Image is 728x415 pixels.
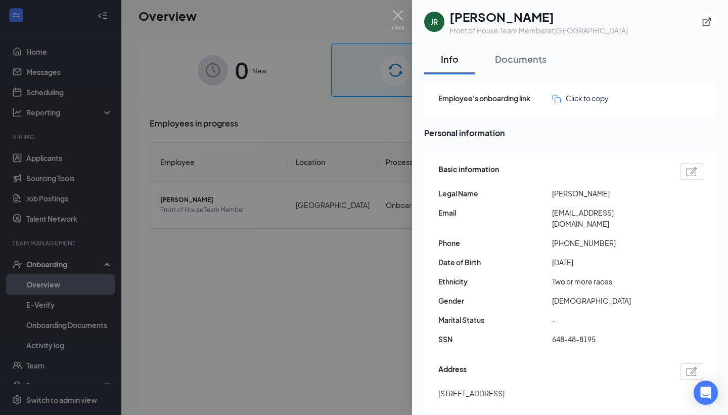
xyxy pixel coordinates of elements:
span: Employee's onboarding link [438,93,552,104]
span: Ethnicity [438,276,552,287]
span: [DEMOGRAPHIC_DATA] [552,295,666,306]
span: - [552,314,666,325]
span: Two or more races [552,276,666,287]
span: 648-48-8195 [552,334,666,345]
button: Click to copy [552,93,609,104]
h1: [PERSON_NAME] [449,8,628,25]
span: Marital Status [438,314,552,325]
span: Date of Birth [438,257,552,268]
span: [STREET_ADDRESS] [438,388,505,399]
span: Address [438,363,467,380]
span: SSN [438,334,552,345]
span: Email [438,207,552,218]
img: click-to-copy.71757273a98fde459dfc.svg [552,95,561,103]
div: JR [431,17,438,27]
div: Front of House Team Member at [GEOGRAPHIC_DATA] [449,25,628,35]
span: [PERSON_NAME] [552,188,666,199]
span: Basic information [438,163,499,180]
span: Personal information [424,127,716,139]
div: Open Intercom Messenger [694,381,718,405]
div: Info [434,53,465,65]
span: Gender [438,295,552,306]
span: Legal Name [438,188,552,199]
button: ExternalLink [698,13,716,31]
svg: ExternalLink [702,17,712,27]
span: Phone [438,237,552,248]
span: [EMAIL_ADDRESS][DOMAIN_NAME] [552,207,666,229]
span: [DATE] [552,257,666,268]
div: Documents [495,53,547,65]
span: [PHONE_NUMBER] [552,237,666,248]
